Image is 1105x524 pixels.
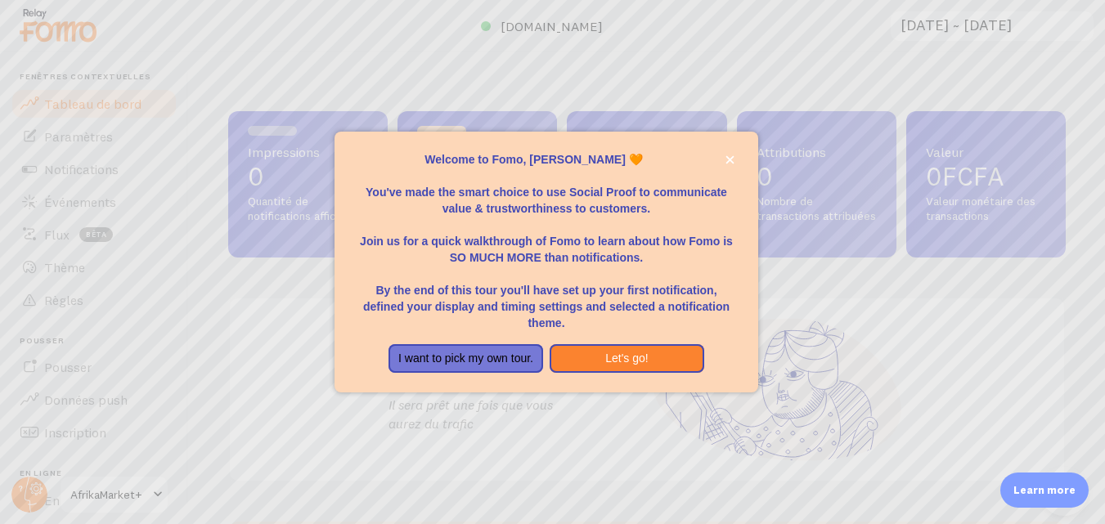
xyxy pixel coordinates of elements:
button: close, [721,151,739,168]
p: By the end of this tour you'll have set up your first notification, defined your display and timi... [354,266,739,331]
button: I want to pick my own tour. [389,344,543,374]
div: Welcome to Fomo, Abdoul Rachid Ouedraogo 🧡You&amp;#39;ve made the smart choice to use Social Proo... [335,132,758,393]
p: Join us for a quick walkthrough of Fomo to learn about how Fomo is SO MUCH MORE than notifications. [354,217,739,266]
button: Let's go! [550,344,704,374]
p: You've made the smart choice to use Social Proof to communicate value & trustworthiness to custom... [354,168,739,217]
p: Learn more [1013,482,1076,498]
p: Welcome to Fomo, [PERSON_NAME] 🧡 [354,151,739,168]
div: Learn more [1000,472,1089,508]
